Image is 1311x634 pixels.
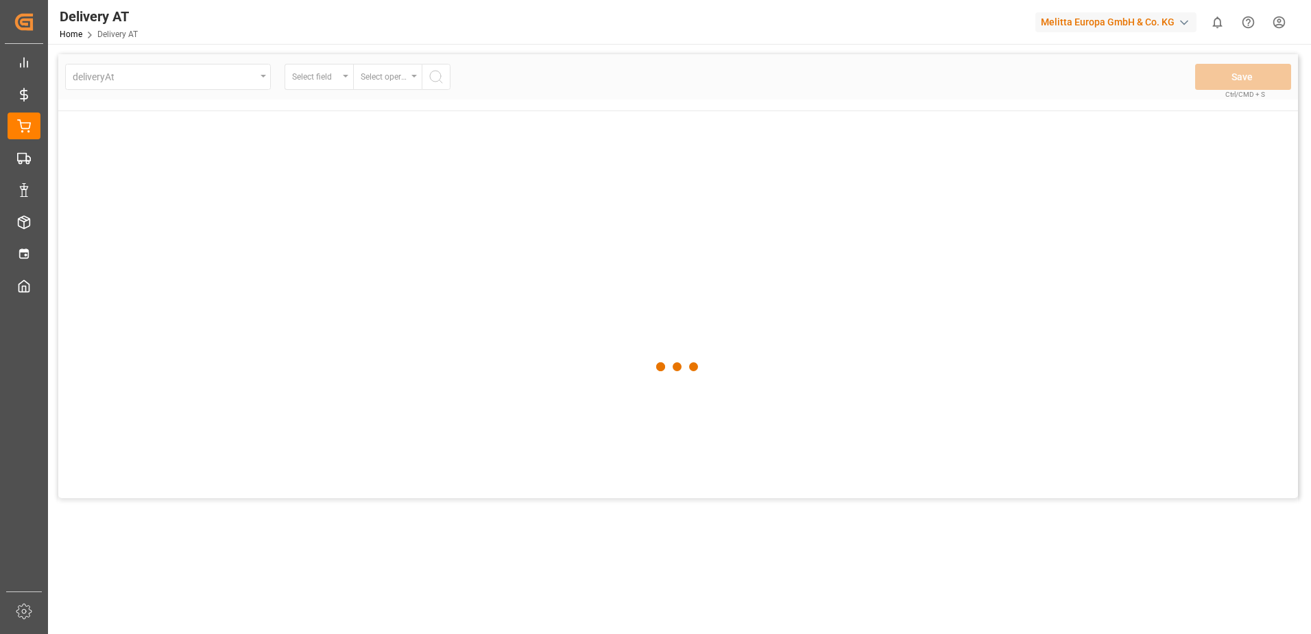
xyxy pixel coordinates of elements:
button: Melitta Europa GmbH & Co. KG [1035,9,1202,35]
button: show 0 new notifications [1202,7,1233,38]
button: Help Center [1233,7,1264,38]
a: Home [60,30,82,39]
div: Melitta Europa GmbH & Co. KG [1035,12,1196,32]
div: Delivery AT [60,6,138,27]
